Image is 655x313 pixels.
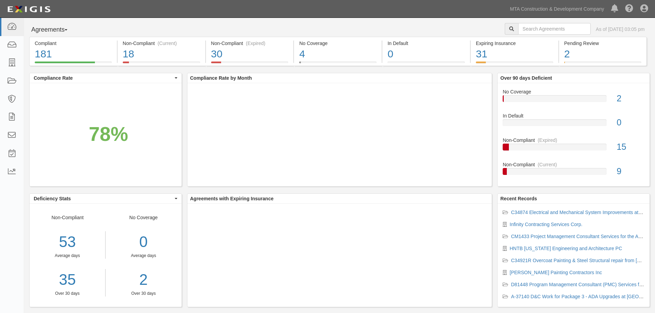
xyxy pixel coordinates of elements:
[503,88,644,113] a: No Coverage2
[506,2,608,16] a: MTA Construction & Development Company
[503,112,644,137] a: In Default0
[29,23,81,37] button: Agreements
[612,141,649,153] div: 15
[498,112,649,119] div: In Default
[498,137,649,144] div: Non-Compliant
[190,75,252,81] b: Compliance Rate by Month
[382,62,470,67] a: In Default0
[510,222,582,227] a: Infinity Contracting Services Corp.
[35,40,112,47] div: Compliant
[30,194,182,203] button: Deficiency Stats
[30,253,105,259] div: Average days
[564,40,641,47] div: Pending Review
[89,120,128,148] div: 78%
[5,3,53,15] img: logo-5460c22ac91f19d4615b14bd174203de0afe785f0fc80cf4dbbc73dc1793850b.png
[387,40,465,47] div: In Default
[30,291,105,297] div: Over 30 days
[123,47,200,62] div: 18
[30,214,106,297] div: Non-Compliant
[538,137,557,144] div: (Expired)
[111,291,176,297] div: Over 30 days
[612,116,649,129] div: 0
[471,62,558,67] a: Expiring Insurance31
[518,23,591,35] input: Search Agreements
[29,62,117,67] a: Compliant181
[111,269,176,291] a: 2
[299,47,376,62] div: 4
[476,40,553,47] div: Expiring Insurance
[387,47,465,62] div: 0
[123,40,200,47] div: Non-Compliant (Current)
[299,40,376,47] div: No Coverage
[111,231,176,253] div: 0
[34,195,173,202] span: Deficiency Stats
[34,75,173,81] span: Compliance Rate
[211,40,288,47] div: Non-Compliant (Expired)
[476,47,553,62] div: 31
[118,62,205,67] a: Non-Compliant(Current)18
[500,196,537,201] b: Recent Records
[503,161,644,180] a: Non-Compliant(Current)9
[30,231,105,253] div: 53
[612,92,649,105] div: 2
[625,5,633,13] i: Help Center - Complianz
[498,88,649,95] div: No Coverage
[30,269,105,291] a: 35
[500,75,552,81] b: Over 90 days Deficient
[111,253,176,259] div: Average days
[211,47,288,62] div: 30
[246,40,265,47] div: (Expired)
[596,26,645,33] div: As of [DATE] 03:05 pm
[503,137,644,161] a: Non-Compliant(Expired)15
[35,47,112,62] div: 181
[510,270,602,275] a: [PERSON_NAME] Painting Contractors Inc
[559,62,647,67] a: Pending Review2
[498,161,649,168] div: Non-Compliant
[190,196,274,201] b: Agreements with Expiring Insurance
[510,246,622,251] a: HNTB [US_STATE] Engineering and Architecture PC
[157,40,177,47] div: (Current)
[564,47,641,62] div: 2
[106,214,182,297] div: No Coverage
[30,73,182,83] button: Compliance Rate
[206,62,294,67] a: Non-Compliant(Expired)30
[294,62,382,67] a: No Coverage4
[612,165,649,178] div: 9
[538,161,557,168] div: (Current)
